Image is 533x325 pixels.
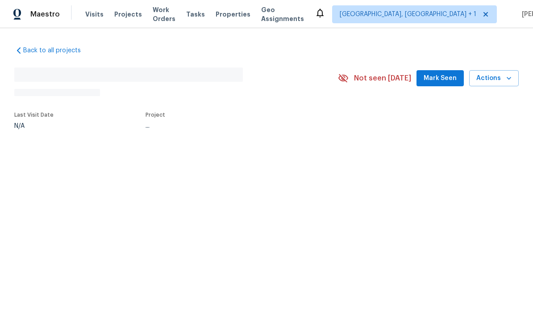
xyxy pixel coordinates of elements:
[424,73,457,84] span: Mark Seen
[354,74,411,83] span: Not seen [DATE]
[153,5,175,23] span: Work Orders
[14,46,100,55] a: Back to all projects
[114,10,142,19] span: Projects
[14,112,54,118] span: Last Visit Date
[476,73,512,84] span: Actions
[469,70,519,87] button: Actions
[416,70,464,87] button: Mark Seen
[85,10,104,19] span: Visits
[146,112,165,118] span: Project
[146,123,317,129] div: ...
[340,10,476,19] span: [GEOGRAPHIC_DATA], [GEOGRAPHIC_DATA] + 1
[14,123,54,129] div: N/A
[216,10,250,19] span: Properties
[30,10,60,19] span: Maestro
[186,11,205,17] span: Tasks
[261,5,304,23] span: Geo Assignments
